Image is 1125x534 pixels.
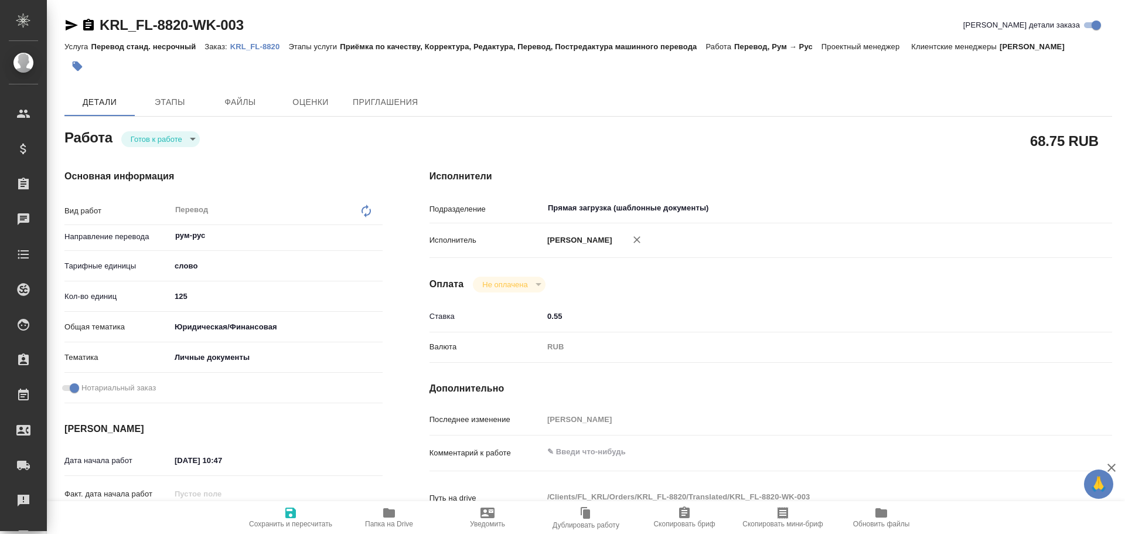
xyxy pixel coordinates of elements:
p: Последнее изменение [429,414,543,426]
p: Работа [705,42,734,51]
span: Папка на Drive [365,520,413,528]
button: Скопировать бриф [635,501,734,534]
p: Приёмка по качеству, Корректура, Редактура, Перевод, Постредактура машинного перевода [340,42,705,51]
p: Дата начала работ [64,455,171,467]
div: Готов к работе [121,131,200,147]
span: Приглашения [353,95,418,110]
div: Юридическая/Финансовая [171,317,383,337]
p: Вид работ [64,205,171,217]
h2: 68.75 RUB [1030,131,1099,151]
p: Услуга [64,42,91,51]
button: Уведомить [438,501,537,534]
div: Готов к работе [473,277,545,292]
p: Тарифные единицы [64,260,171,272]
p: Клиентские менеджеры [911,42,1000,51]
p: Тематика [64,352,171,363]
span: Обновить файлы [853,520,910,528]
p: Факт. дата начала работ [64,488,171,500]
span: Уведомить [470,520,505,528]
p: Заказ: [204,42,230,51]
button: Папка на Drive [340,501,438,534]
button: Готов к работе [127,134,186,144]
span: Нотариальный заказ [81,382,156,394]
button: Сохранить и пересчитать [241,501,340,534]
div: слово [171,256,383,276]
h4: Исполнители [429,169,1112,183]
button: 🙏 [1084,470,1113,499]
h4: [PERSON_NAME] [64,422,383,436]
span: Сохранить и пересчитать [249,520,332,528]
span: Скопировать бриф [653,520,715,528]
button: Open [1049,207,1051,209]
p: Общая тематика [64,321,171,333]
p: [PERSON_NAME] [1000,42,1073,51]
button: Добавить тэг [64,53,90,79]
button: Обновить файлы [832,501,930,534]
p: Кол-во единиц [64,291,171,302]
button: Не оплачена [479,280,531,290]
input: Пустое поле [171,485,273,502]
p: Ставка [429,311,543,322]
input: Пустое поле [543,411,1055,428]
button: Open [376,234,379,237]
span: Этапы [142,95,198,110]
button: Скопировать ссылку [81,18,96,32]
button: Скопировать мини-бриф [734,501,832,534]
p: Перевод, Рум → Рус [734,42,821,51]
span: Детали [71,95,128,110]
h2: Работа [64,126,112,147]
a: KRL_FL-8820-WK-003 [100,17,244,33]
input: ✎ Введи что-нибудь [171,288,383,305]
div: RUB [543,337,1055,357]
a: KRL_FL-8820 [230,41,289,51]
h4: Дополнительно [429,382,1112,396]
button: Дублировать работу [537,501,635,534]
p: [PERSON_NAME] [543,234,612,246]
span: 🙏 [1089,472,1109,496]
p: Валюта [429,341,543,353]
h4: Основная информация [64,169,383,183]
p: Комментарий к работе [429,447,543,459]
p: Направление перевода [64,231,171,243]
button: Удалить исполнителя [624,227,650,253]
p: Проектный менеджер [821,42,902,51]
p: Этапы услуги [288,42,340,51]
input: ✎ Введи что-нибудь [171,452,273,469]
input: ✎ Введи что-нибудь [543,308,1055,325]
h4: Оплата [429,277,464,291]
p: Исполнитель [429,234,543,246]
p: KRL_FL-8820 [230,42,289,51]
p: Перевод станд. несрочный [91,42,204,51]
textarea: /Clients/FL_KRL/Orders/KRL_FL-8820/Translated/KRL_FL-8820-WK-003 [543,487,1055,507]
p: Путь на drive [429,492,543,504]
span: Оценки [282,95,339,110]
span: [PERSON_NAME] детали заказа [963,19,1080,31]
div: Личные документы [171,348,383,368]
span: Скопировать мини-бриф [742,520,823,528]
span: Дублировать работу [553,521,619,529]
button: Скопировать ссылку для ЯМессенджера [64,18,79,32]
span: Файлы [212,95,268,110]
p: Подразделение [429,203,543,215]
